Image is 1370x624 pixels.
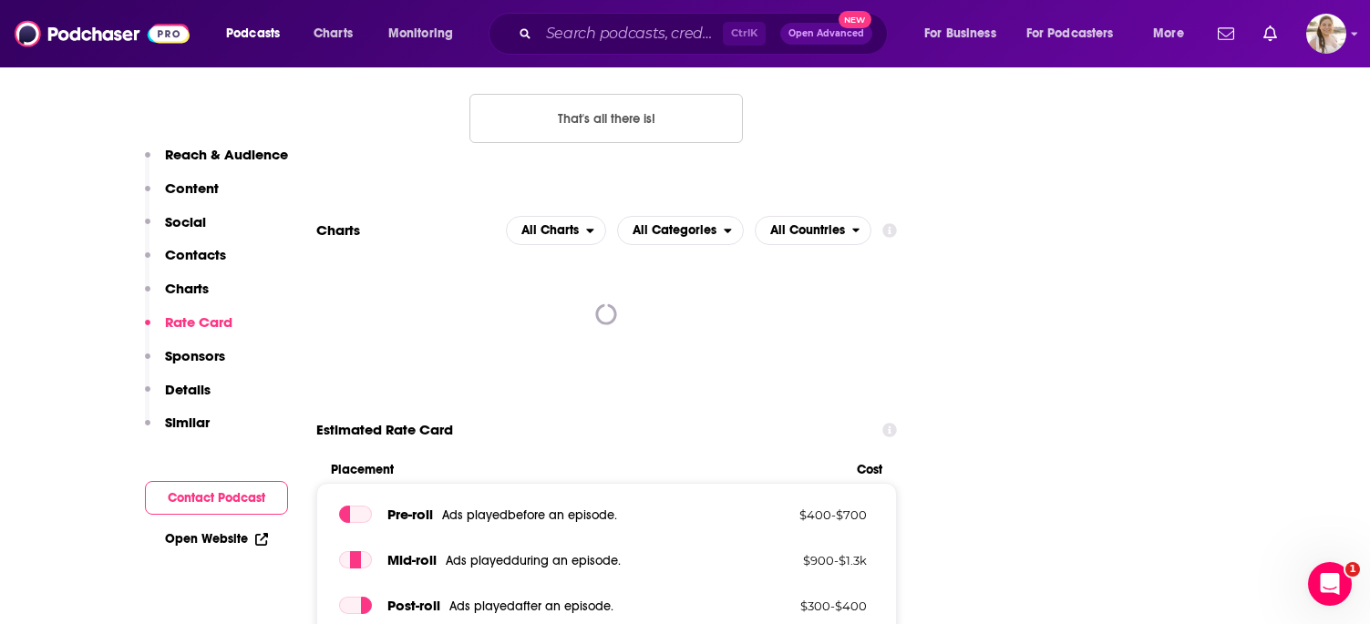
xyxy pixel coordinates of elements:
a: Show notifications dropdown [1210,18,1241,49]
span: Podcasts [226,21,280,46]
span: Estimated Rate Card [316,413,453,447]
button: Sponsors [145,347,225,381]
p: Social [165,213,206,230]
button: open menu [376,19,477,48]
button: open menu [617,216,744,245]
span: All Charts [521,224,579,237]
p: $ 300 - $ 400 [748,598,867,613]
input: Search podcasts, credits, & more... [539,19,723,48]
span: More [1153,21,1184,46]
span: 1 [1345,562,1360,577]
span: All Categories [633,224,716,237]
span: Monitoring [388,21,453,46]
button: Similar [145,414,210,447]
p: Sponsors [165,347,225,364]
p: Similar [165,414,210,431]
button: open menu [213,19,304,48]
h2: Charts [316,221,360,239]
a: Show notifications dropdown [1256,18,1284,49]
button: open menu [506,216,606,245]
h2: Countries [755,216,872,245]
p: Reach & Audience [165,146,288,163]
iframe: Intercom live chat [1308,562,1352,606]
button: Show profile menu [1306,14,1346,54]
h2: Categories [617,216,744,245]
span: Charts [314,21,353,46]
p: Rate Card [165,313,232,331]
span: Open Advanced [788,29,864,38]
button: Charts [145,280,209,313]
button: Nothing here. [469,94,743,143]
button: Contacts [145,246,226,280]
span: New [839,11,871,28]
span: Ads played before an episode . [442,507,617,523]
button: Reach & Audience [145,146,288,179]
span: All Countries [770,224,845,237]
button: Details [145,381,211,414]
span: For Business [924,21,996,46]
img: Podchaser - Follow, Share and Rate Podcasts [15,16,190,51]
p: Contacts [165,246,226,263]
p: $ 400 - $ 700 [748,507,867,522]
button: open menu [755,216,872,245]
span: Ads played after an episode . [449,598,613,614]
span: Ads played during an episode . [446,553,621,568]
p: Content [165,179,219,197]
button: Social [145,213,206,247]
span: Placement [331,462,842,477]
button: Content [145,179,219,213]
span: Mid -roll [387,551,437,568]
h2: Platforms [506,216,606,245]
span: For Podcasters [1026,21,1114,46]
span: Pre -roll [387,506,433,523]
p: Details [165,381,211,398]
span: Post -roll [387,597,440,614]
span: Ctrl K [723,22,766,46]
button: Rate Card [145,313,232,347]
div: Search podcasts, credits, & more... [506,13,905,55]
a: Open Website [165,531,268,547]
button: Open AdvancedNew [780,23,872,45]
span: Logged in as acquavie [1306,14,1346,54]
p: Charts [165,280,209,297]
a: Charts [302,19,364,48]
button: open menu [1015,19,1140,48]
span: Cost [857,462,882,477]
p: $ 900 - $ 1.3k [748,553,867,568]
button: open menu [912,19,1019,48]
button: Contact Podcast [145,481,288,515]
button: open menu [1140,19,1207,48]
img: User Profile [1306,14,1346,54]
